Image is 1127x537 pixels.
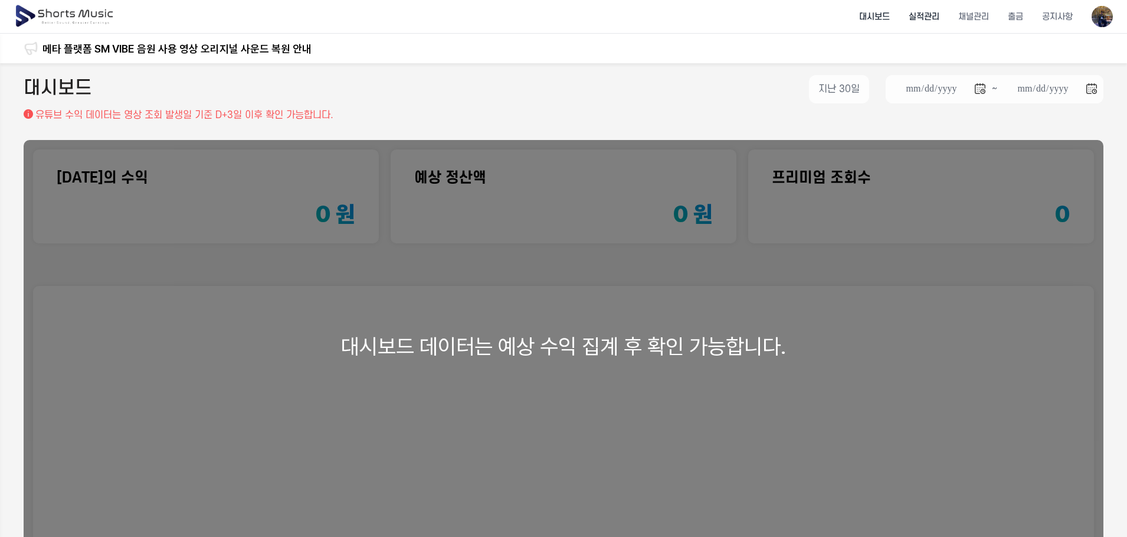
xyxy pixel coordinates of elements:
img: 설명 아이콘 [24,109,33,119]
img: 사용자 이미지 [1092,6,1113,27]
h2: 대시보드 [24,75,92,103]
li: ~ [886,75,1103,103]
img: 알림 아이콘 [24,41,38,56]
a: 메타 플랫폼 SM VIBE 음원 사용 영상 오리지널 사운드 복원 안내 [42,41,312,57]
a: 출금 [998,1,1033,32]
button: 지난 30일 [809,75,869,103]
a: 공지사항 [1033,1,1082,32]
p: 유튜브 수익 데이터는 영상 조회 발생일 기준 D+3일 이후 확인 가능합니다. [35,108,333,122]
a: 실적관리 [899,1,949,32]
a: 대시보드 [850,1,899,32]
a: 채널관리 [949,1,998,32]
